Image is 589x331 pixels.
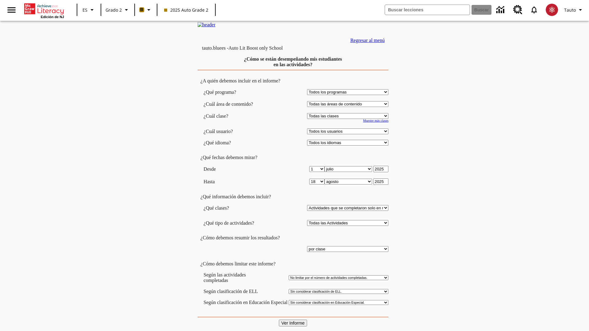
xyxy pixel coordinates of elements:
td: Hasta [204,178,273,185]
td: tauto.bluees - [202,45,314,51]
td: ¿Qué información debemos incluir? [198,194,389,200]
a: Centro de recursos, Se abrirá en una pestaña nueva. [510,2,526,18]
td: Según clasificación en Educación Especial [204,300,288,305]
span: Tauto [564,7,576,13]
button: Lenguaje: ES, Selecciona un idioma [79,4,99,15]
span: Edición de NJ [41,15,64,19]
span: ES [83,7,87,13]
button: Perfil/Configuración [562,4,587,15]
img: header [198,22,216,28]
a: Regresar al menú [350,38,385,43]
div: Portada [24,2,64,19]
button: Grado: Grado 2, Elige un grado [103,4,133,15]
span: Grado 2 [106,7,122,13]
td: Desde [204,166,273,172]
td: ¿Cuál usuario? [204,128,273,134]
a: Notificaciones [526,2,542,18]
td: ¿Cómo debemos limitar este informe? [198,261,389,267]
td: ¿Cuál clase? [204,113,273,119]
span: 2025 Auto Grade 2 [164,7,208,13]
td: ¿Qué programa? [204,89,273,95]
a: Centro de información [493,2,510,18]
button: Escoja un nuevo avatar [542,2,562,18]
button: Abrir el menú lateral [2,1,21,19]
td: Según clasificación de ELL [204,289,288,294]
nobr: ¿Cuál área de contenido? [204,101,253,107]
td: ¿Qué idioma? [204,140,273,146]
a: Muestre más clases [363,119,388,122]
button: Boost El color de la clase es anaranjado claro. Cambiar el color de la clase. [137,4,155,15]
td: ¿Cómo debemos resumir los resultados? [198,235,389,241]
input: Buscar campo [385,5,470,15]
td: ¿Qué tipo de actividades? [204,220,273,226]
input: Ver Informe [279,320,307,326]
img: avatar image [546,4,558,16]
a: ¿Cómo se están desempeñando mis estudiantes en las actividades? [244,56,342,67]
td: ¿Qué clases? [204,205,273,211]
nobr: Auto Lit Boost only School [229,45,283,51]
td: ¿Qué fechas debemos mirar? [198,155,389,160]
td: ¿A quién debemos incluir en el informe? [198,78,389,84]
td: Según las actividades completadas [204,272,288,283]
span: B [140,6,143,13]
